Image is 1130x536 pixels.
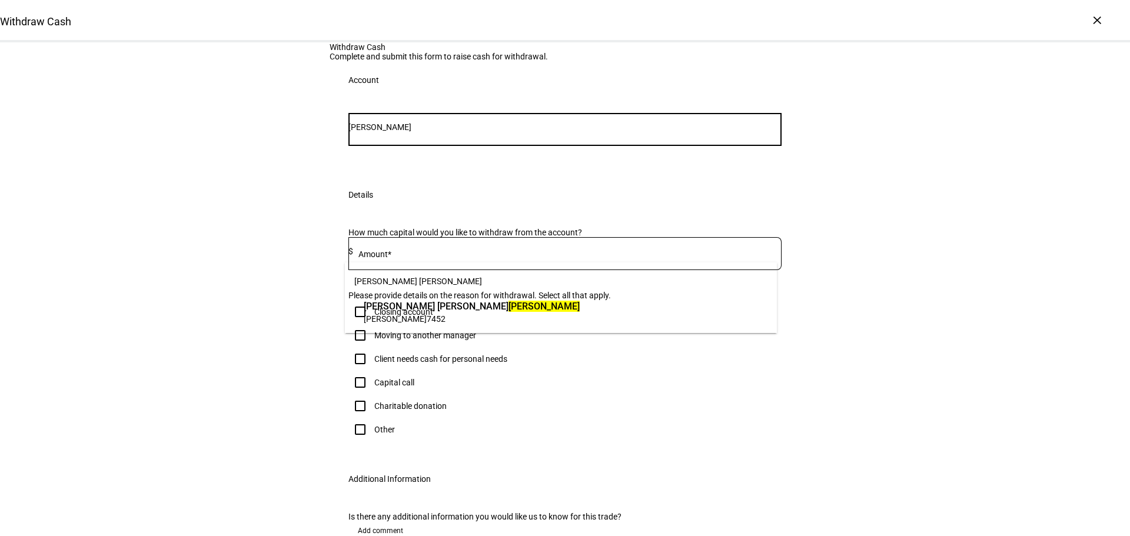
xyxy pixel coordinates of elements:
span: 7452 [427,314,446,324]
span: [PERSON_NAME] [PERSON_NAME] [364,299,580,313]
div: Other [374,425,395,434]
mat-label: Amount* [358,249,391,259]
span: [PERSON_NAME] [PERSON_NAME] [354,277,482,286]
div: Charitable donation [374,401,447,411]
div: Additional Information [348,474,431,484]
span: $ [348,247,353,256]
input: Number [348,122,782,132]
div: Account [348,75,379,85]
div: Details [348,190,373,199]
div: × [1088,11,1106,29]
div: Is there any additional information you would like us to know for this trade? [348,512,782,521]
div: Complete and submit this form to raise cash for withdrawal. [330,52,800,61]
div: Capital call [374,378,414,387]
div: Mark Eric Howell [361,297,583,327]
div: How much capital would you like to withdraw from the account? [348,228,782,237]
div: Withdraw Cash [330,42,800,52]
span: [PERSON_NAME] [364,314,427,324]
div: Client needs cash for personal needs [374,354,507,364]
mark: [PERSON_NAME] [508,301,580,312]
div: Moving to another manager [374,331,476,340]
